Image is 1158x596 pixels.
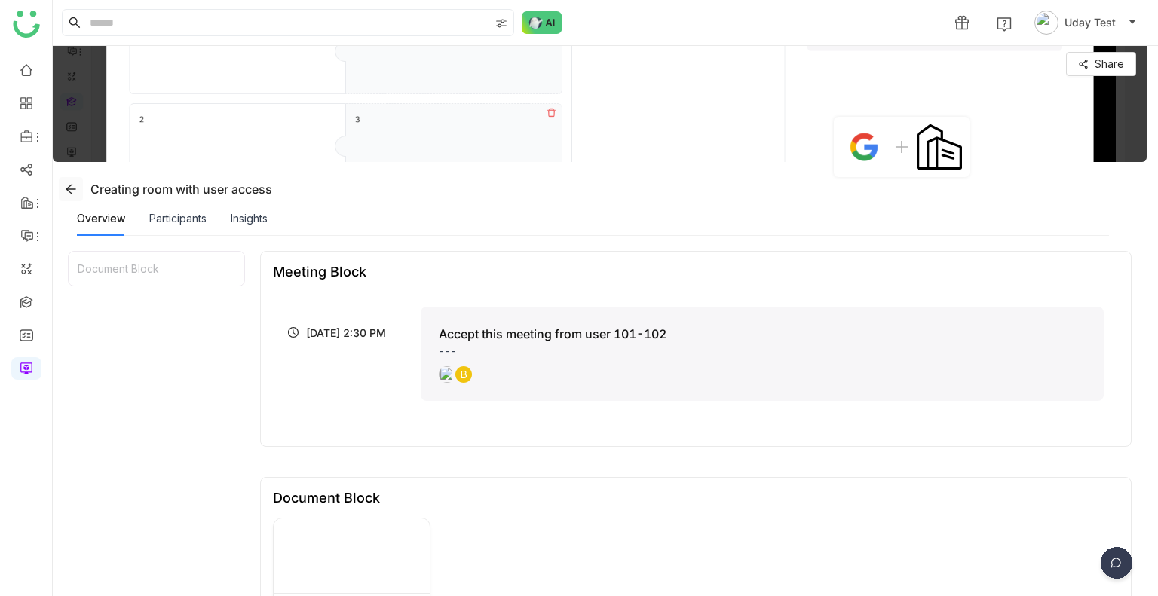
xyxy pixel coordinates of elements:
div: Document Block [273,490,380,506]
div: Document Block [69,252,244,286]
img: 68510350117bb35ac9bf7a2a [274,518,429,593]
img: logo [13,11,40,38]
div: B [455,366,472,383]
div: Meeting Block [273,264,366,280]
div: Accept this meeting from user 101-102 [439,325,666,343]
span: Uday Test [1065,14,1116,31]
img: ask-buddy-normal.svg [522,11,562,34]
img: 684abccfde261c4b36a4c026 [439,366,455,383]
button: Uday Test [1031,11,1140,35]
img: avatar [1034,11,1058,35]
span: Share [1095,56,1124,72]
div: Insights [231,210,268,227]
div: Participants [149,210,207,227]
img: search-type.svg [495,17,507,29]
div: Creating room with user access [59,177,272,201]
button: Share [1066,52,1136,76]
div: Overview [77,210,125,227]
div: [DATE] 2:30 PM [288,307,413,341]
img: dsr-chat-floating.svg [1098,547,1135,585]
div: --- [439,343,1086,359]
img: help.svg [997,17,1012,32]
